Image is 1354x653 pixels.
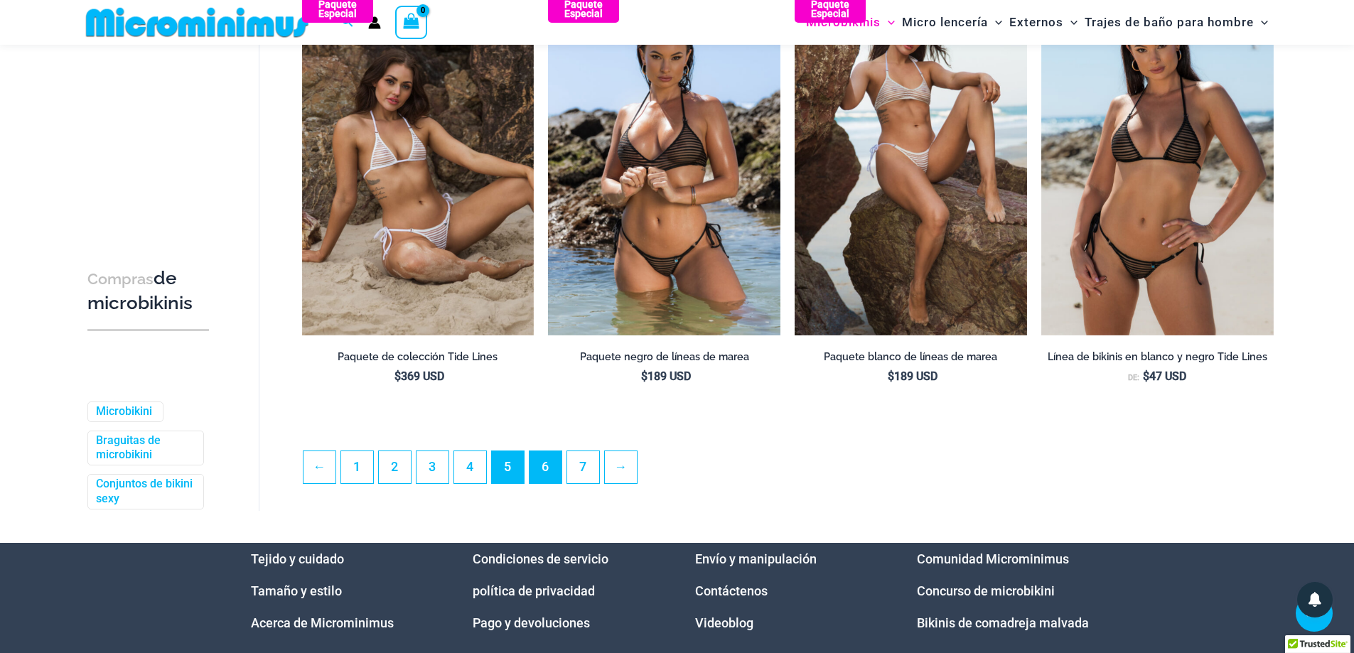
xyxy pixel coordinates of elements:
font: Trajes de baño para hombre [1085,15,1254,29]
a: Trajes de baño para hombreAlternar menúAlternar menú [1081,4,1272,41]
a: Paquete de colección Tide Lines [302,350,534,369]
font: 189 USD [894,369,937,383]
a: Microbikini [96,404,152,419]
font: 2 [391,459,398,474]
nav: Menú [917,543,1104,639]
aside: Widget de pie de página 1 [251,543,438,639]
font: 3 [429,459,436,474]
a: Línea de bikinis en blanco y negro Tide Lines [1041,350,1274,369]
aside: Widget de pie de página 3 [695,543,882,639]
font: 7 [579,459,586,474]
a: Comunidad Microminimus [917,551,1069,566]
nav: Navegación del sitio [800,2,1274,43]
font: Paquete negro de líneas de marea [580,350,749,362]
a: Tamaño y estilo [251,583,342,598]
font: Compras [87,270,154,288]
a: Página 3 [417,451,448,483]
a: Micro lenceríaAlternar menúAlternar menú [898,4,1006,41]
a: Página 2 [379,451,411,483]
a: Ver carrito de compras, vacío [395,6,428,38]
img: MM SHOP LOGO PLANO [80,6,314,38]
a: Paquete negro de líneas de marea [548,350,780,369]
font: Paquete de colección Tide Lines [338,350,498,362]
a: política de privacidad [473,583,595,598]
font: Externos [1009,15,1063,29]
a: → [605,451,637,483]
a: Pago y devoluciones [473,615,590,630]
a: ExternosAlternar menúAlternar menú [1006,4,1081,41]
font: Línea de bikinis en blanco y negro Tide Lines [1048,350,1267,362]
a: Página 4 [454,451,486,483]
a: Envío y manipulación [695,551,817,566]
a: Concurso de microbikini [917,583,1055,598]
font: $ [1143,369,1149,383]
aside: Widget de pie de página 4 [917,543,1104,639]
a: Página 1 [341,451,373,483]
span: Alternar menú [881,4,895,41]
font: → [614,459,627,474]
a: Videoblog [695,615,753,630]
a: Enlace del icono de la cuenta [368,16,381,29]
font: 5 [504,459,511,474]
nav: Paginación de productos [302,450,1274,492]
font: Conjuntos de bikini sexy [96,477,193,505]
font: 1 [353,459,360,474]
font: 4 [466,459,473,474]
font: Micro lencería [902,15,988,29]
font: ← [313,459,326,474]
font: 189 USD [648,369,691,383]
font: Braguitas de microbikini [96,433,161,462]
aside: Widget de pie de página 2 [473,543,660,639]
a: Paquete blanco de líneas de marea [795,350,1027,369]
font: De: [1128,373,1139,382]
nav: Menú [695,543,882,639]
font: 6 [542,459,549,474]
span: Alternar menú [1063,4,1078,41]
font: Paquete blanco de líneas de marea [824,350,997,362]
font: $ [888,369,894,383]
a: Contáctenos [695,583,768,598]
nav: Menú [473,543,660,639]
a: Bikinis de comadreja malvada [917,615,1089,630]
font: Microbikini [96,404,152,418]
span: Página 5 [492,451,524,483]
font: 369 USD [401,369,444,383]
font: de microbikinis [87,267,193,313]
font: 47 USD [1149,369,1186,383]
a: Acerca de Microminimus [251,615,394,630]
a: ← [303,451,335,483]
font: $ [641,369,648,383]
font: $ [394,369,401,383]
a: Página 6 [530,451,562,483]
a: Tejido y cuidado [251,551,344,566]
a: Página 7 [567,451,599,483]
a: Condiciones de servicio [473,551,608,566]
a: Conjuntos de bikini sexy [96,477,193,507]
a: Braguitas de microbikini [96,433,193,463]
span: Alternar menú [988,4,1002,41]
span: Alternar menú [1254,4,1268,41]
nav: Menú [251,543,438,639]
